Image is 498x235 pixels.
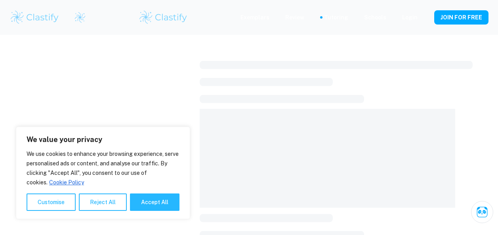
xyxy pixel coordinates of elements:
button: Help and Feedback [424,15,428,19]
div: We value your privacy [16,127,190,219]
a: Clastify logo [69,11,86,23]
a: Login [402,13,418,22]
img: Clastify logo [74,11,86,23]
button: JOIN FOR FREE [434,10,488,25]
a: Cookie Policy [49,179,84,186]
a: Tutoring [324,13,348,22]
img: Clastify logo [10,9,60,25]
button: Accept All [130,193,179,211]
a: Schools [364,13,386,22]
p: We use cookies to enhance your browsing experience, serve personalised ads or content, and analys... [27,149,179,187]
p: Exemplars [240,13,269,22]
p: We value your privacy [27,135,179,144]
button: Customise [27,193,76,211]
p: Review [285,13,304,22]
img: Clastify logo [138,9,189,25]
button: Reject All [79,193,127,211]
button: Ask Clai [471,201,493,223]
